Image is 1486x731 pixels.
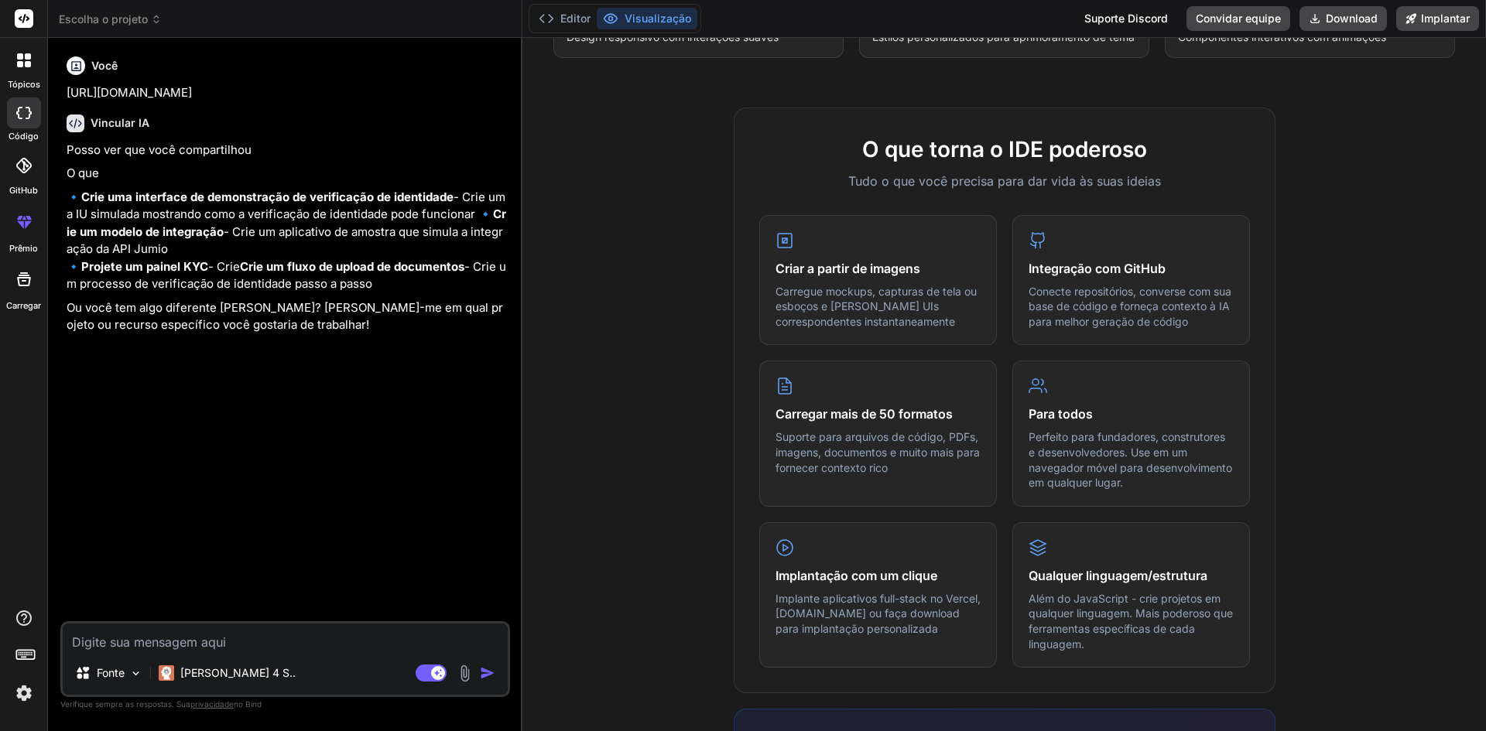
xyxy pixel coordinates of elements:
[776,592,981,635] font: Implante aplicativos full-stack no Vercel, [DOMAIN_NAME] ou faça download para implantação person...
[59,12,148,26] font: Escolha o projeto
[872,30,1135,43] font: Estilos personalizados para aprimoramento de tema
[776,261,920,276] font: Criar a partir de imagens
[159,665,174,681] img: Claude 4 Soneto
[1186,6,1290,31] button: Convidar equipe
[180,666,296,679] font: [PERSON_NAME] 4 S..
[1029,592,1233,651] font: Além do JavaScript - crie projetos em qualquer linguagem. Mais poderoso que ferramentas específic...
[1029,285,1231,328] font: Conecte repositórios, converse com sua base de código e forneça contexto à IA para melhor geração...
[1299,6,1387,31] button: Download
[532,8,597,29] button: Editor
[776,430,980,473] font: Suporte para arquivos de código, PDFs, imagens, documentos e muito mais para fornecer contexto rico
[1326,12,1378,25] font: Download
[8,79,40,90] font: tópicos
[1421,12,1470,25] font: Implantar
[234,699,262,709] font: no Bind
[1084,12,1168,25] font: Suporte Discord
[129,667,142,680] img: Escolha modelos
[456,664,474,682] img: anexo
[625,12,691,25] font: Visualização
[208,259,240,274] font: - Crie
[91,116,149,129] font: Vincular IA
[1029,568,1207,583] font: Qualquer linguagem/estrutura
[190,699,234,709] font: privacidade
[67,259,81,274] font: 🔹
[9,243,38,254] font: prêmio
[91,59,118,72] font: Você
[560,12,591,25] font: Editor
[567,30,779,43] font: Design responsivo com interações suaves
[597,8,697,29] button: Visualização
[1029,261,1166,276] font: Integração com GitHub
[862,136,1147,162] font: O que torna o IDE poderoso
[67,300,503,333] font: Ou você tem algo diferente [PERSON_NAME]? [PERSON_NAME]-me em qual projeto ou recurso específico ...
[11,680,37,706] img: settings
[848,173,1161,189] font: Tudo o que você precisa para dar vida às suas ideias
[9,131,39,142] font: código
[776,285,977,328] font: Carregue mockups, capturas de tela ou esboços e [PERSON_NAME] UIs correspondentes instantaneamente
[776,568,937,583] font: Implantação com um clique
[60,699,190,709] font: Verifique sempre as respostas. Sua
[81,190,454,204] font: Crie uma interface de demonstração de verificação de identidade
[9,185,38,196] font: GitHub
[97,666,125,679] font: Fonte
[1029,406,1093,422] font: Para todos
[81,259,208,274] font: Projete um painel KYC
[67,142,252,157] font: Posso ver que você compartilhou
[67,190,81,204] font: 🔹
[67,166,99,180] font: O que
[67,224,503,257] font: - Crie um aplicativo de amostra que simula a integração da API Jumio
[67,207,506,239] font: Crie um modelo de integração
[1396,6,1479,31] button: Implantar
[480,665,495,681] img: ícone
[1029,430,1232,489] font: Perfeito para fundadores, construtores e desenvolvedores. Use em um navegador móvel para desenvol...
[1178,30,1386,43] font: Componentes interativos com animações
[67,85,192,100] font: [URL][DOMAIN_NAME]
[240,259,464,274] font: Crie um fluxo de upload de documentos
[6,300,41,311] font: Carregar
[776,406,953,422] font: Carregar mais de 50 formatos
[1196,12,1281,25] font: Convidar equipe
